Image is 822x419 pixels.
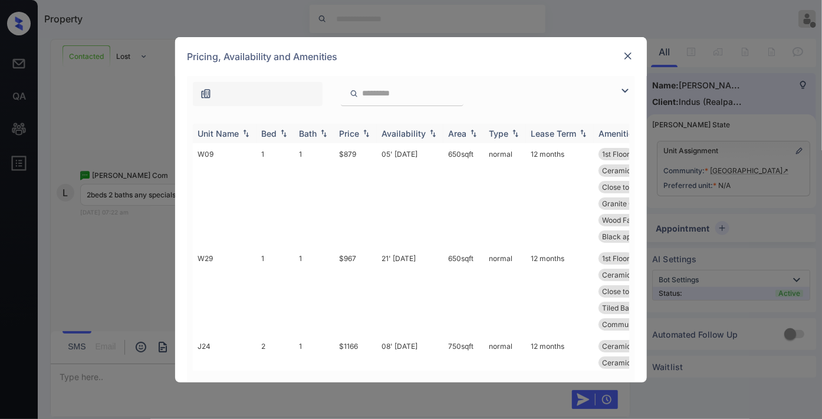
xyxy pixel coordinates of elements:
span: Ceramic Tile Be... [602,358,661,367]
td: 12 months [526,143,594,248]
span: Wood Faux Blind... [602,216,663,225]
img: sorting [468,129,479,137]
td: normal [484,248,526,335]
div: Type [489,128,508,138]
td: 650 sqft [443,248,484,335]
span: Ceramic Tile Di... [602,166,659,175]
span: Granite Counter... [602,199,660,208]
td: $967 [334,248,377,335]
div: Lease Term [531,128,576,138]
img: sorting [427,129,439,137]
div: Unit Name [198,128,239,138]
td: 1 [294,248,334,335]
div: Bed [261,128,277,138]
span: Community Fee [602,320,655,329]
div: Area [448,128,466,138]
td: $879 [334,143,377,248]
div: Price [339,128,359,138]
span: Black appliance... [602,232,660,241]
td: 650 sqft [443,143,484,248]
img: sorting [577,129,589,137]
span: Close to [PERSON_NAME]... [602,183,693,192]
td: 12 months [526,248,594,335]
td: 21' [DATE] [377,248,443,335]
img: sorting [240,129,252,137]
img: sorting [360,129,372,137]
img: sorting [318,129,330,137]
span: Tiled Backsplas... [602,303,660,312]
td: W09 [193,143,257,248]
td: 05' [DATE] [377,143,443,248]
img: sorting [509,129,521,137]
td: 1 [257,248,294,335]
img: close [622,50,634,62]
td: 1 [257,143,294,248]
div: Bath [299,128,317,138]
td: W29 [193,248,257,335]
td: normal [484,143,526,248]
span: Close to [PERSON_NAME]... [602,287,693,296]
span: 1st Floor [602,150,630,159]
img: icon-zuma [618,84,632,98]
span: 1st Floor [602,254,630,263]
span: Ceramic Tile Ba... [602,342,661,351]
img: icon-zuma [350,88,359,99]
span: Ceramic Tile Di... [602,270,659,279]
td: 1 [294,143,334,248]
img: icon-zuma [200,88,212,100]
img: sorting [278,129,290,137]
div: Pricing, Availability and Amenities [175,37,647,76]
div: Availability [382,128,426,138]
div: Amenities [599,128,638,138]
